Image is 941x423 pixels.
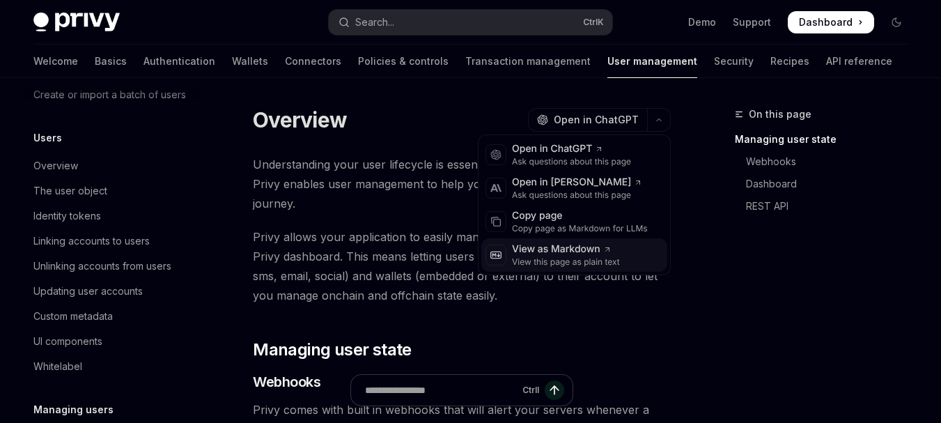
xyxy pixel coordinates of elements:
[512,176,642,190] div: Open in [PERSON_NAME]
[735,173,919,195] a: Dashboard
[22,229,201,254] a: Linking accounts to users
[33,45,78,78] a: Welcome
[33,130,62,146] h5: Users
[607,45,697,78] a: User management
[528,108,647,132] button: Open in ChatGPT
[788,11,874,33] a: Dashboard
[465,45,591,78] a: Transaction management
[33,358,82,375] div: Whitelabel
[770,45,809,78] a: Recipes
[714,45,754,78] a: Security
[253,339,412,361] span: Managing user state
[253,227,671,305] span: Privy allows your application to easily manage users from the server and the Privy dashboard. Thi...
[365,375,517,406] input: Ask a question...
[33,13,120,32] img: dark logo
[826,45,892,78] a: API reference
[33,258,171,275] div: Unlinking accounts from users
[885,11,908,33] button: Toggle dark mode
[329,10,613,35] button: Open search
[735,151,919,173] a: Webhooks
[33,333,102,350] div: UI components
[33,183,107,199] div: The user object
[33,401,114,418] h5: Managing users
[735,128,919,151] a: Managing user state
[22,153,201,178] a: Overview
[253,107,347,132] h1: Overview
[688,15,716,29] a: Demo
[22,304,201,329] a: Custom metadata
[285,45,341,78] a: Connectors
[33,308,113,325] div: Custom metadata
[33,208,101,224] div: Identity tokens
[512,209,648,223] div: Copy page
[33,233,150,249] div: Linking accounts to users
[355,14,394,31] div: Search...
[583,17,604,28] span: Ctrl K
[545,380,564,400] button: Send message
[554,113,639,127] span: Open in ChatGPT
[232,45,268,78] a: Wallets
[22,178,201,203] a: The user object
[33,283,143,300] div: Updating user accounts
[512,256,620,268] div: View this page as plain text
[33,157,78,174] div: Overview
[22,279,201,304] a: Updating user accounts
[143,45,215,78] a: Authentication
[22,354,201,379] a: Whitelabel
[799,15,853,29] span: Dashboard
[22,203,201,229] a: Identity tokens
[253,155,671,213] span: Understanding your user lifecycle is essential to crafting incredible products. Privy enables use...
[512,190,642,201] div: Ask questions about this page
[358,45,449,78] a: Policies & controls
[95,45,127,78] a: Basics
[22,254,201,279] a: Unlinking accounts from users
[733,15,771,29] a: Support
[512,223,648,234] div: Copy page as Markdown for LLMs
[735,195,919,217] a: REST API
[749,106,811,123] span: On this page
[512,156,631,167] div: Ask questions about this page
[22,329,201,354] a: UI components
[512,243,620,256] div: View as Markdown
[512,142,631,156] div: Open in ChatGPT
